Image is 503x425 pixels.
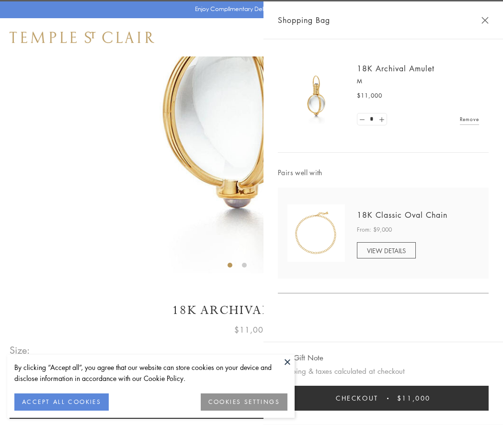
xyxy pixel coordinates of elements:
[367,246,406,255] span: VIEW DETAILS
[336,393,378,403] span: Checkout
[234,324,269,336] span: $11,000
[14,362,287,384] div: By clicking “Accept all”, you agree that our website can store cookies on your device and disclos...
[481,17,489,24] button: Close Shopping Bag
[357,91,382,101] span: $11,000
[278,365,489,377] p: Shipping & taxes calculated at checkout
[195,4,304,14] p: Enjoy Complimentary Delivery & Returns
[10,32,154,43] img: Temple St. Clair
[357,113,367,125] a: Set quantity to 0
[397,393,431,403] span: $11,000
[357,225,392,235] span: From: $9,000
[10,302,493,319] h1: 18K Archival Amulet
[357,77,479,86] p: M
[278,352,323,364] button: Add Gift Note
[287,67,345,124] img: 18K Archival Amulet
[278,167,489,178] span: Pairs well with
[287,204,345,262] img: N88865-OV18
[10,342,31,358] span: Size:
[460,114,479,124] a: Remove
[357,63,434,74] a: 18K Archival Amulet
[201,393,287,411] button: COOKIES SETTINGS
[357,242,416,258] a: VIEW DETAILS
[14,393,109,411] button: ACCEPT ALL COOKIES
[357,210,447,220] a: 18K Classic Oval Chain
[377,113,386,125] a: Set quantity to 2
[278,14,330,26] span: Shopping Bag
[278,386,489,411] button: Checkout $11,000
